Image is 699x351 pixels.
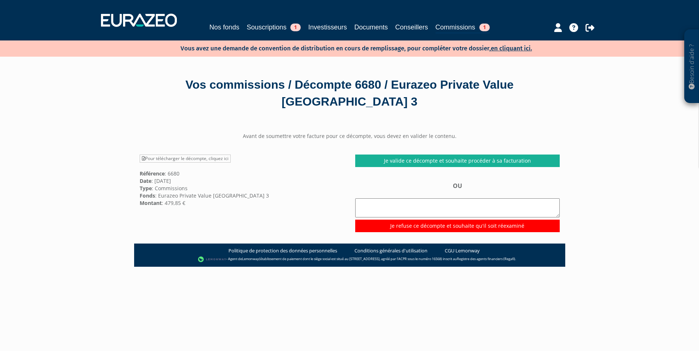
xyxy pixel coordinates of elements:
[354,247,427,254] a: Conditions générales d'utilisation
[134,155,350,207] div: : 6680 : [DATE] : Commissions : Eurazeo Private Value [GEOGRAPHIC_DATA] 3 : 479,85 €
[479,24,490,31] span: 1
[491,45,532,52] a: en cliquant ici.
[140,177,151,184] strong: Date
[141,256,558,263] div: - Agent de (établissement de paiement dont le siège social est situé au [STREET_ADDRESS], agréé p...
[140,192,155,199] strong: Fonds
[134,132,565,140] center: Avant de soumettre votre facture pour ce décompte, vous devez en valider le contenu.
[355,155,560,167] a: Je valide ce décompte et souhaite procéder à sa facturation
[688,33,696,100] p: Besoin d'aide ?
[198,256,226,263] img: logo-lemonway.png
[395,22,428,32] a: Conseillers
[355,182,560,232] div: OU
[209,22,239,32] a: Nos fonds
[140,185,152,192] strong: Type
[457,256,515,261] a: Registre des agents financiers (Regafi)
[247,22,301,32] a: Souscriptions1
[290,24,301,31] span: 1
[140,170,165,177] strong: Référence
[159,42,532,53] p: Vous avez une demande de convention de distribution en cours de remplissage, pour compléter votre...
[140,77,560,110] div: Vos commissions / Décompte 6680 / Eurazeo Private Value [GEOGRAPHIC_DATA] 3
[355,220,560,232] input: Je refuse ce décompte et souhaite qu'il soit réexaminé
[308,22,347,32] a: Investisseurs
[140,155,231,163] a: Pour télécharger le décompte, cliquez ici
[101,14,177,27] img: 1732889491-logotype_eurazeo_blanc_rvb.png
[242,256,259,261] a: Lemonway
[445,247,480,254] a: CGU Lemonway
[140,199,162,206] strong: Montant
[228,247,337,254] a: Politique de protection des données personnelles
[354,22,388,32] a: Documents
[436,22,490,33] a: Commissions1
